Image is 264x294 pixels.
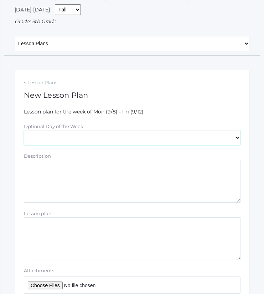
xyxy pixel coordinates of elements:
label: Attachments [24,267,240,274]
a: < Lesson Plans [24,79,240,86]
h1: New Lesson Plan [24,91,240,99]
label: Lesson plan [24,211,52,216]
div: Grade: 5th Grade [15,18,250,25]
label: Description [24,153,51,159]
span: Lesson plan for the week of Mon (9/8) - Fri (9/12) [24,108,144,115]
span: [DATE]-[DATE] [15,6,50,13]
label: Optional Day of the Week [24,123,83,129]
